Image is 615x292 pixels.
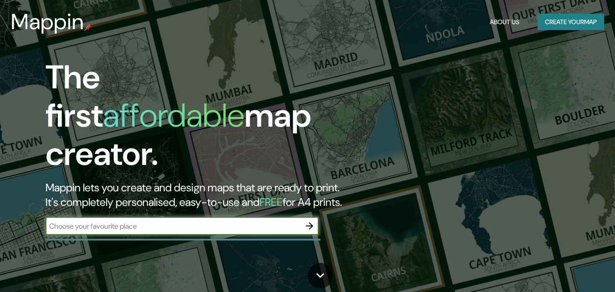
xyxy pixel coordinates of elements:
[46,180,353,210] h2: Mappin lets you create and design maps that are ready to print. It's completely personalised, eas...
[46,58,353,180] h1: The first map creator.
[46,221,300,231] input: Choose your favourite place
[103,94,244,137] h1: affordable
[486,14,523,31] button: About Us
[84,24,91,31] img: mappin-pin
[538,14,604,31] button: Create yourmap
[259,195,283,209] h5: FREE
[11,9,84,35] h3: Mappin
